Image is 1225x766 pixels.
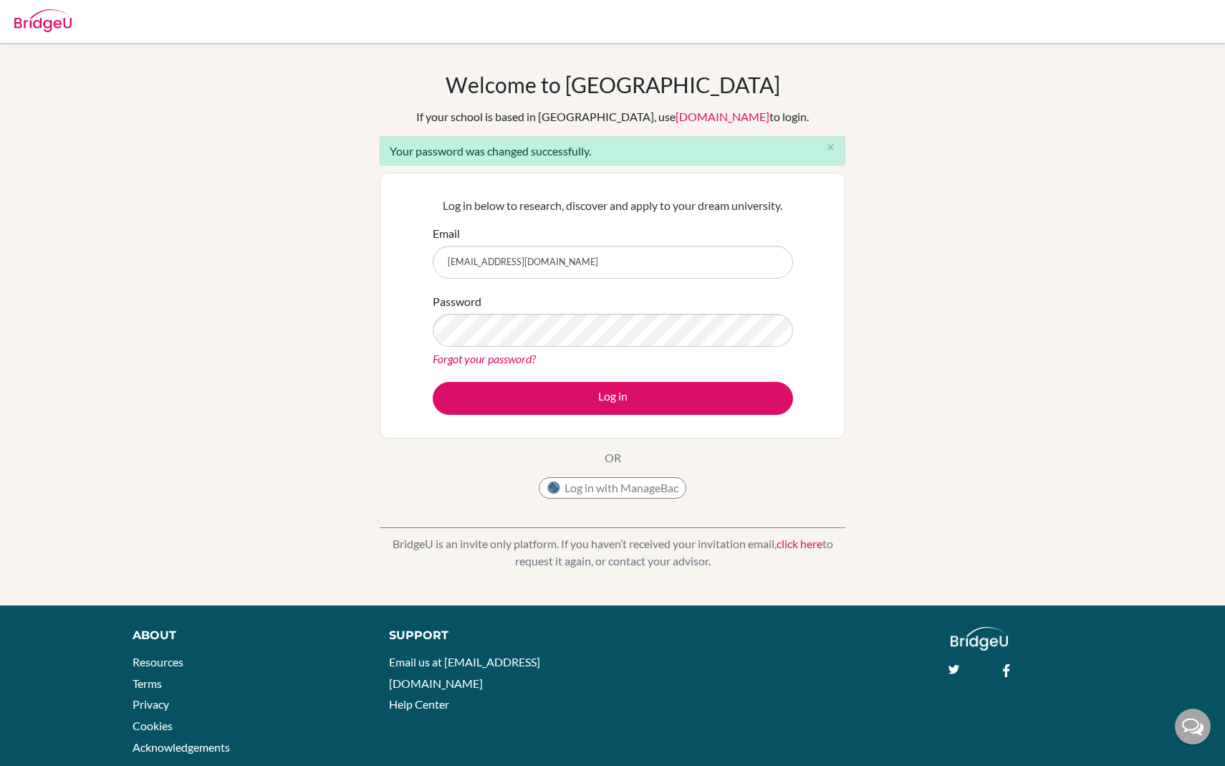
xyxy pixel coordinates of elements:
button: Close [816,137,845,158]
img: Bridge-U [14,9,72,32]
p: BridgeU is an invite only platform. If you haven’t received your invitation email, to request it ... [380,535,845,570]
a: Forgot your password? [433,352,536,365]
a: Privacy [133,697,169,711]
p: OR [605,449,621,466]
label: Email [433,225,460,242]
a: Terms [133,676,162,690]
label: Password [433,293,481,310]
a: [DOMAIN_NAME] [676,110,769,123]
p: Log in below to research, discover and apply to your dream university. [433,197,793,214]
div: Support [389,627,597,644]
a: Acknowledgements [133,740,230,754]
span: Help [33,10,62,23]
i: close [825,142,836,153]
a: Help Center [389,697,449,711]
div: Your password was changed successfully. [380,136,845,166]
a: Resources [133,655,183,669]
h1: Welcome to [GEOGRAPHIC_DATA] [446,72,780,97]
a: click here [777,537,822,550]
div: About [133,627,357,644]
div: If your school is based in [GEOGRAPHIC_DATA], use to login. [416,108,809,125]
img: logo_white@2x-f4f0deed5e89b7ecb1c2cc34c3e3d731f90f0f143d5ea2071677605dd97b5244.png [951,627,1009,651]
a: Email us at [EMAIL_ADDRESS][DOMAIN_NAME] [389,655,540,690]
button: Log in with ManageBac [539,477,686,499]
button: Log in [433,382,793,415]
a: Cookies [133,719,173,732]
